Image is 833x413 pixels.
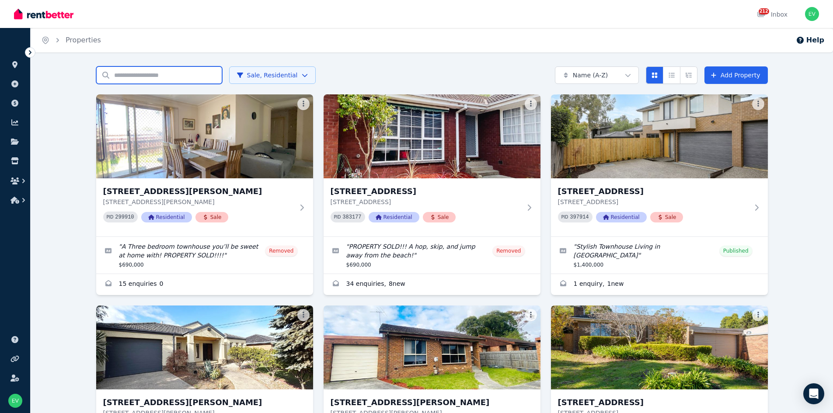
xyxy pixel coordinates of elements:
button: More options [297,98,310,110]
img: 5 Dixon Ave, Werribee [96,305,313,389]
div: Inbox [757,10,788,19]
a: Properties [66,36,101,44]
span: 212 [759,8,769,14]
a: 3/35 Bay St, Parkdale[STREET_ADDRESS][STREET_ADDRESS]PID 383177ResidentialSale [324,94,540,236]
span: Sale, Residential [237,71,298,80]
button: Expanded list view [680,66,697,84]
a: Edit listing: PROPERTY SOLD!!! A hop, skip, and jump away from the beach! [324,237,540,274]
a: Enquiries for 3/41 Rotherwood Road [551,274,768,295]
a: Enquiries for 3/35 Bay St, Parkdale [324,274,540,295]
a: Enquiries for 2/25 Springs Road, Clayton South [96,274,313,295]
h3: [STREET_ADDRESS] [558,185,749,198]
a: Add Property [704,66,768,84]
small: PID [107,215,114,219]
h3: [STREET_ADDRESS][PERSON_NAME] [103,185,294,198]
img: 3/35 Bay St, Parkdale [324,94,540,178]
a: 2/25 Springs Road, Clayton South[STREET_ADDRESS][PERSON_NAME][STREET_ADDRESS][PERSON_NAME]PID 299... [96,94,313,236]
span: Name (A-Z) [573,71,608,80]
span: Sale [650,212,683,222]
div: View options [646,66,697,84]
div: Open Intercom Messenger [803,383,824,404]
img: RentBetter [14,7,73,21]
a: Edit listing: Stylish Townhouse Living in Ivanhoe East [551,237,768,274]
button: Name (A-Z) [555,66,639,84]
span: Residential [141,212,192,222]
button: More options [752,98,764,110]
img: 8 Jindalee Court, Frankston [551,305,768,389]
button: More options [525,98,537,110]
a: Edit listing: A Three bedroom townhouse you’ll be sweet at home with! PROPERTY SOLD!!!! [96,237,313,274]
h3: [STREET_ADDRESS] [558,396,749,409]
button: More options [525,309,537,321]
code: 397914 [570,214,589,220]
p: [STREET_ADDRESS] [331,198,521,206]
small: PID [561,215,568,219]
h3: [STREET_ADDRESS][PERSON_NAME] [103,396,294,409]
span: Residential [596,212,647,222]
img: 2/25 Springs Road, Clayton South [96,94,313,178]
button: Help [796,35,824,45]
button: Sale, Residential [229,66,316,84]
button: More options [752,309,764,321]
code: 383177 [342,214,361,220]
h3: [STREET_ADDRESS][PERSON_NAME] [331,396,521,409]
span: Sale [423,212,456,222]
button: More options [297,309,310,321]
img: Emma Vatos [8,394,22,408]
span: Residential [369,212,419,222]
button: Compact list view [663,66,680,84]
button: Card view [646,66,663,84]
nav: Breadcrumb [31,28,112,52]
span: Sale [195,212,229,222]
small: PID [334,215,341,219]
p: [STREET_ADDRESS][PERSON_NAME] [103,198,294,206]
img: Emma Vatos [805,7,819,21]
h3: [STREET_ADDRESS] [331,185,521,198]
p: [STREET_ADDRESS] [558,198,749,206]
img: 3/41 Rotherwood Road [551,94,768,178]
img: 5/32 Roberts Street, Frankston [324,305,540,389]
code: 299910 [115,214,134,220]
a: 3/41 Rotherwood Road[STREET_ADDRESS][STREET_ADDRESS]PID 397914ResidentialSale [551,94,768,236]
